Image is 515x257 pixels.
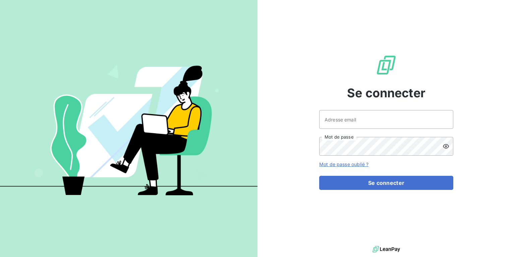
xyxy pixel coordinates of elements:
button: Se connecter [319,176,453,190]
a: Mot de passe oublié ? [319,161,368,167]
span: Se connecter [347,84,425,102]
input: placeholder [319,110,453,129]
img: logo [373,244,400,254]
img: Logo LeanPay [376,54,397,76]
